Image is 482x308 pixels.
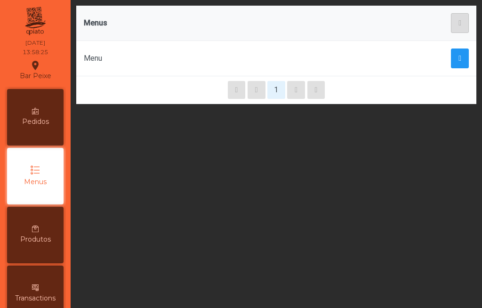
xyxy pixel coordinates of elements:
span: Produtos [20,235,51,244]
span: Pedidos [22,117,49,127]
div: 13:58:25 [23,48,48,57]
th: Menus [76,6,292,41]
div: Menu [84,53,285,64]
div: [DATE] [25,39,45,47]
button: 1 [267,81,285,99]
img: qpiato [24,5,47,38]
span: Transactions [15,293,56,303]
span: Menus [24,177,47,187]
i: location_on [30,60,41,71]
div: Bar Peixe [20,58,51,82]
